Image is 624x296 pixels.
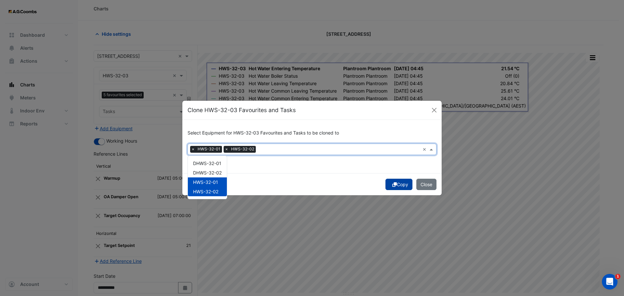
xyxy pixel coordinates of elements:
[190,146,196,152] span: ×
[602,274,617,290] iframe: Intercom live chat
[385,179,412,190] button: Copy
[188,156,227,199] ng-dropdown-panel: Options list
[193,179,218,185] span: HWS-32-01
[224,146,229,152] span: ×
[188,155,208,163] button: Select All
[188,106,296,114] h5: Clone HWS-32-03 Favourites and Tasks
[188,130,436,136] h6: Select Equipment for HWS-32-03 Favourites and Tasks to be cloned to
[422,146,428,153] span: Clear
[193,161,221,166] span: DHWS-32-01
[193,170,222,175] span: DHWS-32-02
[615,274,620,279] span: 1
[229,146,256,152] span: HWS-32-02
[416,179,436,190] button: Close
[193,189,218,194] span: HWS-32-02
[429,105,439,115] button: Close
[196,146,222,152] span: HWS-32-01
